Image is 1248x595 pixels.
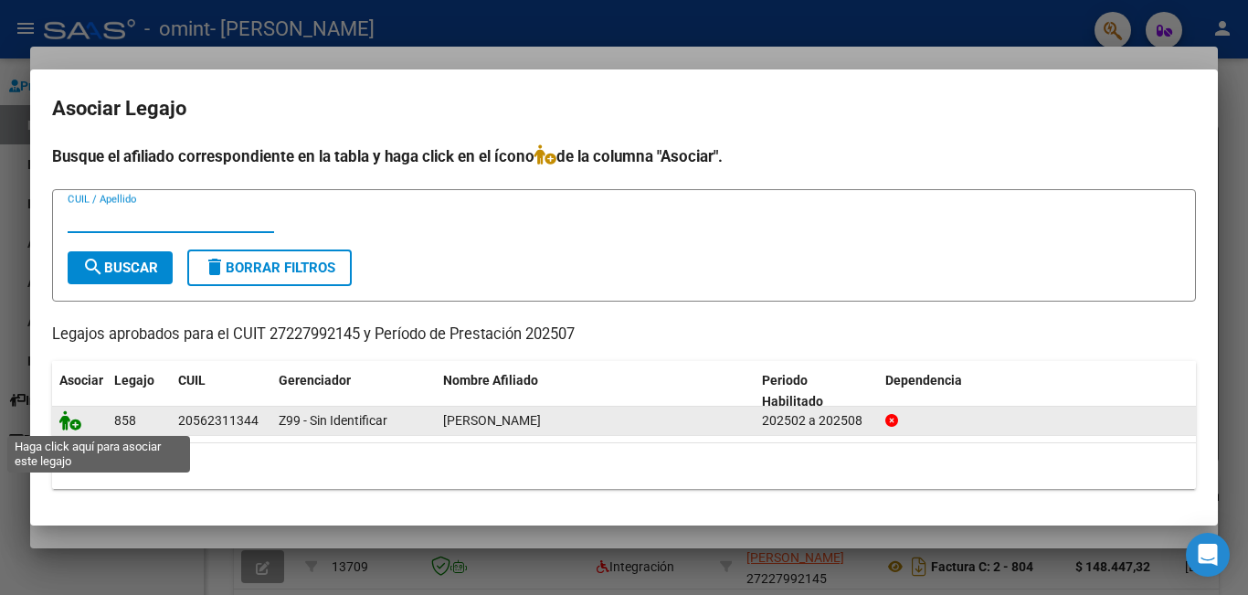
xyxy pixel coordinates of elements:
span: Z99 - Sin Identificar [279,413,387,428]
div: 20562311344 [178,410,259,431]
div: 202502 a 202508 [762,410,871,431]
span: Legajo [114,373,154,388]
datatable-header-cell: Asociar [52,361,107,421]
h2: Asociar Legajo [52,91,1196,126]
datatable-header-cell: Dependencia [878,361,1197,421]
h4: Busque el afiliado correspondiente en la tabla y haga click en el ícono de la columna "Asociar". [52,144,1196,168]
span: Periodo Habilitado [762,373,823,409]
button: Buscar [68,251,173,284]
datatable-header-cell: Periodo Habilitado [755,361,878,421]
span: GOMEZ LEDESMA CRISTOBAL [443,413,541,428]
mat-icon: search [82,256,104,278]
button: Borrar Filtros [187,250,352,286]
span: Nombre Afiliado [443,373,538,388]
span: Asociar [59,373,103,388]
span: Dependencia [885,373,962,388]
span: Borrar Filtros [204,260,335,276]
datatable-header-cell: Gerenciador [271,361,436,421]
datatable-header-cell: Legajo [107,361,171,421]
p: Legajos aprobados para el CUIT 27227992145 y Período de Prestación 202507 [52,324,1196,346]
span: Buscar [82,260,158,276]
div: Open Intercom Messenger [1186,533,1230,577]
datatable-header-cell: Nombre Afiliado [436,361,755,421]
datatable-header-cell: CUIL [171,361,271,421]
span: CUIL [178,373,206,388]
mat-icon: delete [204,256,226,278]
span: Gerenciador [279,373,351,388]
div: 1 registros [52,443,1196,489]
span: 858 [114,413,136,428]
